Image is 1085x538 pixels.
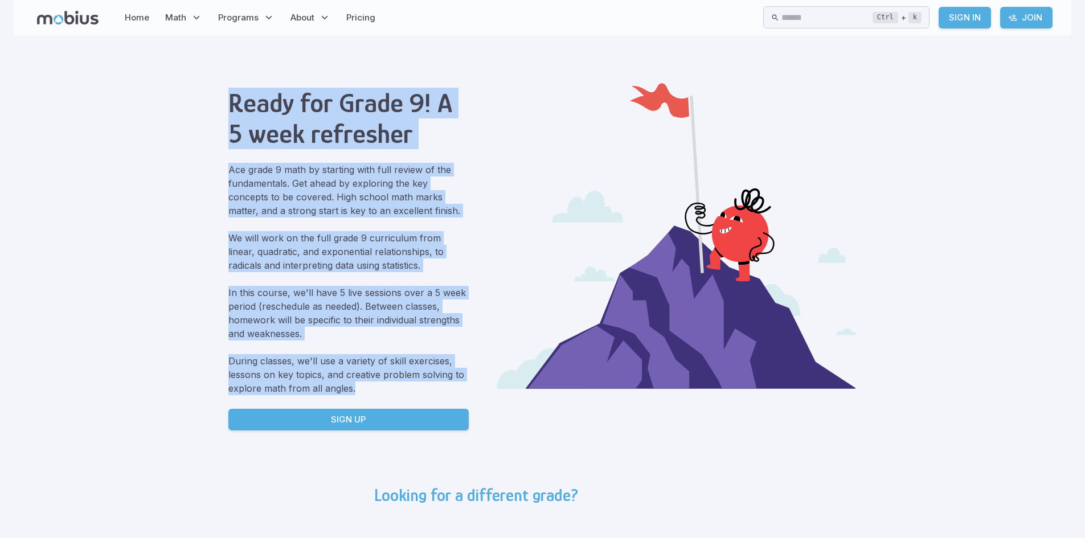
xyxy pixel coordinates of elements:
[374,485,579,506] h3: Looking for a different grade?
[939,7,991,28] a: Sign In
[228,286,469,340] p: In this course, we'll have 5 live sessions over a 5 week period (reschedule as needed). Between c...
[228,163,469,217] p: Ace grade 9 math by starting with full review of the fundamentals. Get ahead by exploring the key...
[496,83,857,389] img: Ready for Grade 9! A 5 week refresher
[228,88,469,149] h2: Ready for Grade 9! A 5 week refresher
[1000,7,1053,28] a: Join
[290,11,314,24] span: About
[873,11,922,24] div: +
[343,5,379,31] a: Pricing
[165,11,186,24] span: Math
[121,5,153,31] a: Home
[228,409,469,430] a: Sign Up
[873,12,898,23] kbd: Ctrl
[228,354,469,395] p: During classes, we'll use a variety of skill exercises, lessons on key topics, and creative probl...
[228,231,469,272] p: We will work on the full grade 9 curriculum from linear, quadratic, and exponential relationships...
[218,11,259,24] span: Programs
[908,12,922,23] kbd: k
